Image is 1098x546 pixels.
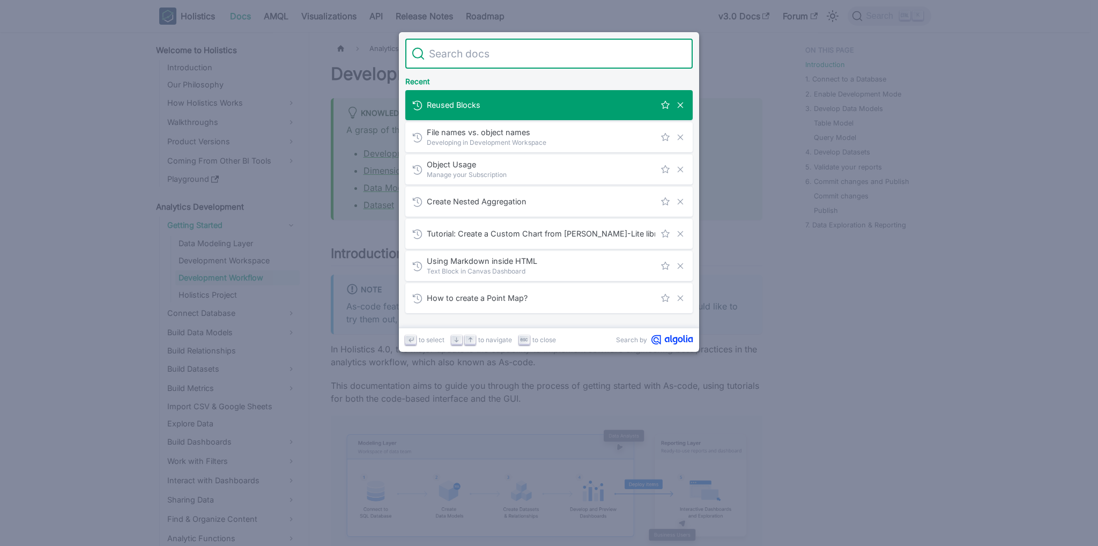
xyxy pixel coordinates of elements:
button: Remove this search from history [674,99,686,111]
button: Remove this search from history [674,164,686,175]
span: Object Usage​ [427,159,655,169]
svg: Algolia [651,335,693,345]
a: Tutorial: Create a Custom Chart from [PERSON_NAME]-Lite library [405,219,693,249]
span: Tutorial: Create a Custom Chart from [PERSON_NAME]-Lite library [427,228,655,239]
svg: Arrow down [452,336,461,344]
a: Object Usage​Manage your Subscription [405,154,693,185]
svg: Escape key [520,336,528,344]
span: File names vs. object names​ [427,127,655,137]
span: Text Block in Canvas Dashboard [427,266,655,276]
button: Save this search [659,228,671,240]
button: Save this search [659,99,671,111]
button: Remove this search from history [674,196,686,208]
svg: Enter key [407,336,415,344]
button: Remove this search from history [674,228,686,240]
button: Save this search [659,196,671,208]
input: Search docs [425,39,686,69]
a: File names vs. object names​Developing in Development Workspace [405,122,693,152]
span: Developing in Development Workspace [427,137,655,147]
button: Save this search [659,260,671,272]
span: Reused Blocks [427,100,655,110]
svg: Arrow up [466,336,474,344]
button: Remove this search from history [674,260,686,272]
span: Manage your Subscription [427,169,655,180]
span: How to create a Point Map? [427,293,655,303]
span: Search by [616,335,647,345]
button: Save this search [659,131,671,143]
button: Save this search [659,292,671,304]
a: How to create a Point Map? [405,283,693,313]
span: to select [419,335,444,345]
a: Using Markdown inside HTML​Text Block in Canvas Dashboard [405,251,693,281]
div: Recent [403,69,695,90]
a: Search byAlgolia [616,335,693,345]
span: Using Markdown inside HTML​ [427,256,655,266]
a: Create Nested Aggregation [405,187,693,217]
a: Reused Blocks [405,90,693,120]
span: Create Nested Aggregation [427,196,655,206]
button: Remove this search from history [674,131,686,143]
span: to navigate [478,335,512,345]
button: Save this search [659,164,671,175]
span: to close [532,335,556,345]
button: Remove this search from history [674,292,686,304]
